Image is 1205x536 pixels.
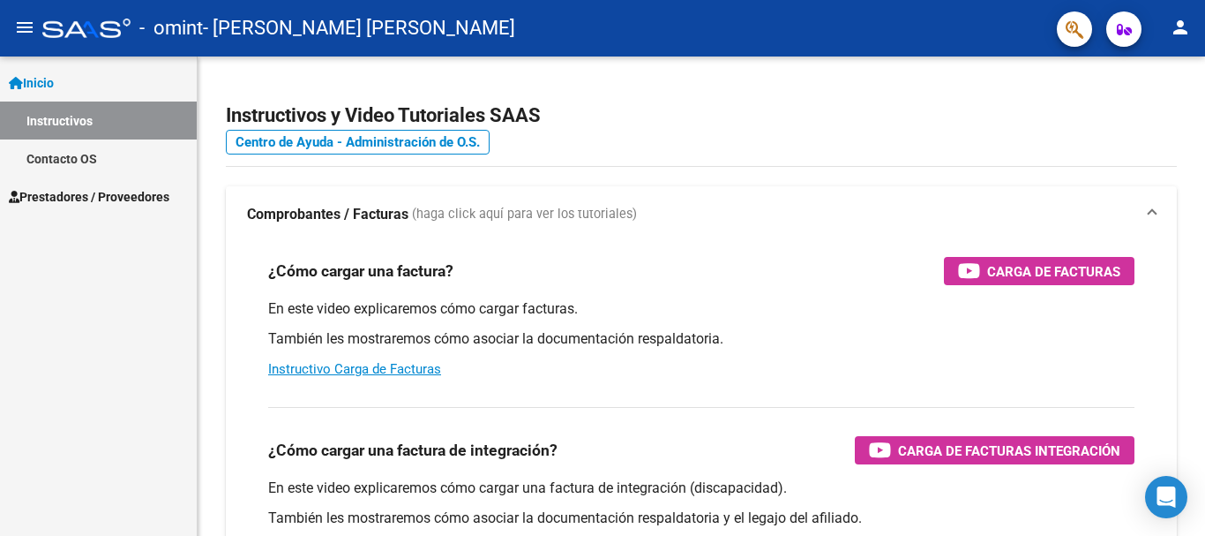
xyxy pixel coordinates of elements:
[987,260,1120,283] span: Carga de Facturas
[855,436,1134,464] button: Carga de Facturas Integración
[268,509,1134,528] p: También les mostraremos cómo asociar la documentación respaldatoria y el legajo del afiliado.
[898,440,1120,462] span: Carga de Facturas Integración
[139,9,203,48] span: - omint
[268,479,1134,498] p: En este video explicaremos cómo cargar una factura de integración (discapacidad).
[1170,17,1191,38] mat-icon: person
[226,186,1177,243] mat-expansion-panel-header: Comprobantes / Facturas (haga click aquí para ver los tutoriales)
[226,99,1177,132] h2: Instructivos y Video Tutoriales SAAS
[268,438,558,463] h3: ¿Cómo cargar una factura de integración?
[247,205,408,224] strong: Comprobantes / Facturas
[226,130,490,155] a: Centro de Ayuda - Administración de O.S.
[268,329,1134,349] p: También les mostraremos cómo asociar la documentación respaldatoria.
[9,187,169,207] span: Prestadores / Proveedores
[412,205,637,224] span: (haga click aquí para ver los tutoriales)
[944,257,1134,285] button: Carga de Facturas
[203,9,515,48] span: - [PERSON_NAME] [PERSON_NAME]
[9,73,54,93] span: Inicio
[268,259,453,283] h3: ¿Cómo cargar una factura?
[1145,476,1187,518] div: Open Intercom Messenger
[268,361,441,377] a: Instructivo Carga de Facturas
[268,299,1134,319] p: En este video explicaremos cómo cargar facturas.
[14,17,35,38] mat-icon: menu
